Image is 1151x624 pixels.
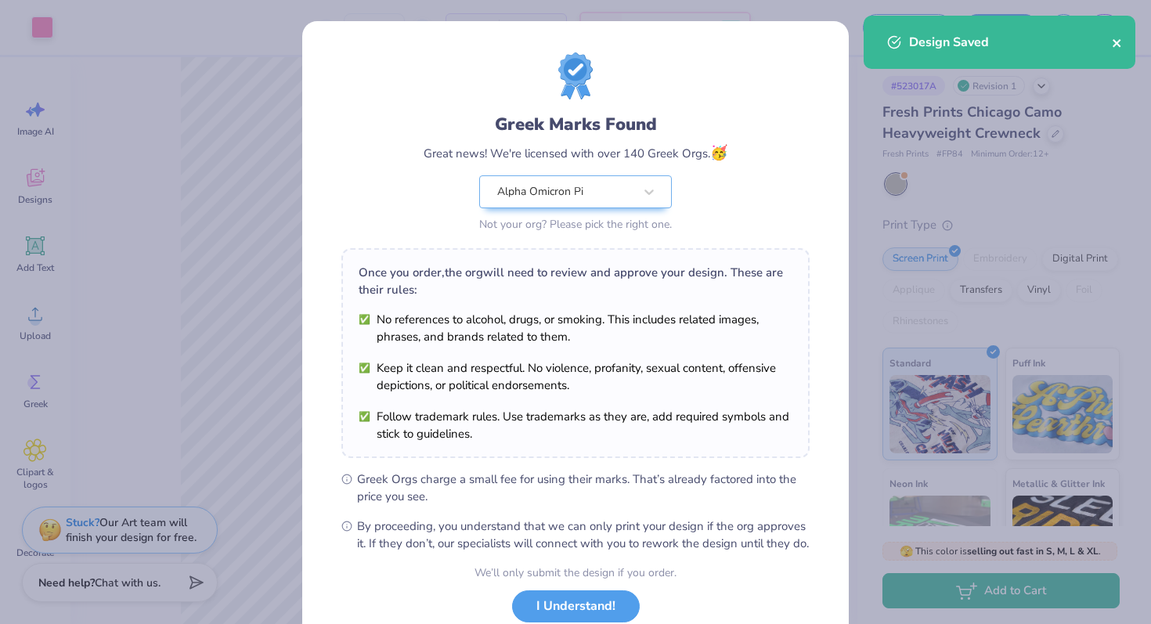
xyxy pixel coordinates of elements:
div: Greek Marks Found [495,112,657,137]
li: No references to alcohol, drugs, or smoking. This includes related images, phrases, and brands re... [359,311,792,345]
button: close [1112,33,1123,52]
div: Not your org? Please pick the right one. [479,216,672,233]
div: We’ll only submit the design if you order. [474,564,677,581]
div: Once you order, the org will need to review and approve your design. These are their rules: [359,264,792,298]
li: Keep it clean and respectful. No violence, profanity, sexual content, offensive depictions, or po... [359,359,792,394]
div: Design Saved [909,33,1112,52]
button: I Understand! [512,590,640,622]
img: License badge [558,52,593,99]
span: 🥳 [710,143,727,162]
span: Greek Orgs charge a small fee for using their marks. That’s already factored into the price you see. [357,471,810,505]
div: Great news! We're licensed with over 140 Greek Orgs. [424,142,727,164]
li: Follow trademark rules. Use trademarks as they are, add required symbols and stick to guidelines. [359,408,792,442]
span: By proceeding, you understand that we can only print your design if the org approves it. If they ... [357,518,810,552]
